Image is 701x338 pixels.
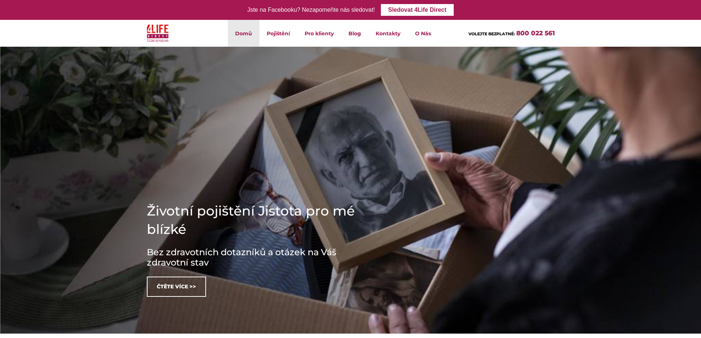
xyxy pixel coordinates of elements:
[468,31,515,36] span: VOLEJTE BEZPLATNĚ:
[368,20,408,47] a: Kontakty
[147,202,368,238] h1: Životní pojištění Jistota pro mé blízké
[147,23,169,44] img: 4Life Direct Česká republika logo
[516,29,555,37] a: 800 022 561
[247,5,375,15] div: Jste na Facebooku? Nezapomeňte nás sledovat!
[147,277,206,297] a: Čtěte více >>
[381,4,454,16] a: Sledovat 4Life Direct
[228,20,259,47] a: Domů
[341,20,368,47] a: Blog
[147,247,368,268] h3: Bez zdravotních dotazníků a otázek na Váš zdravotní stav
